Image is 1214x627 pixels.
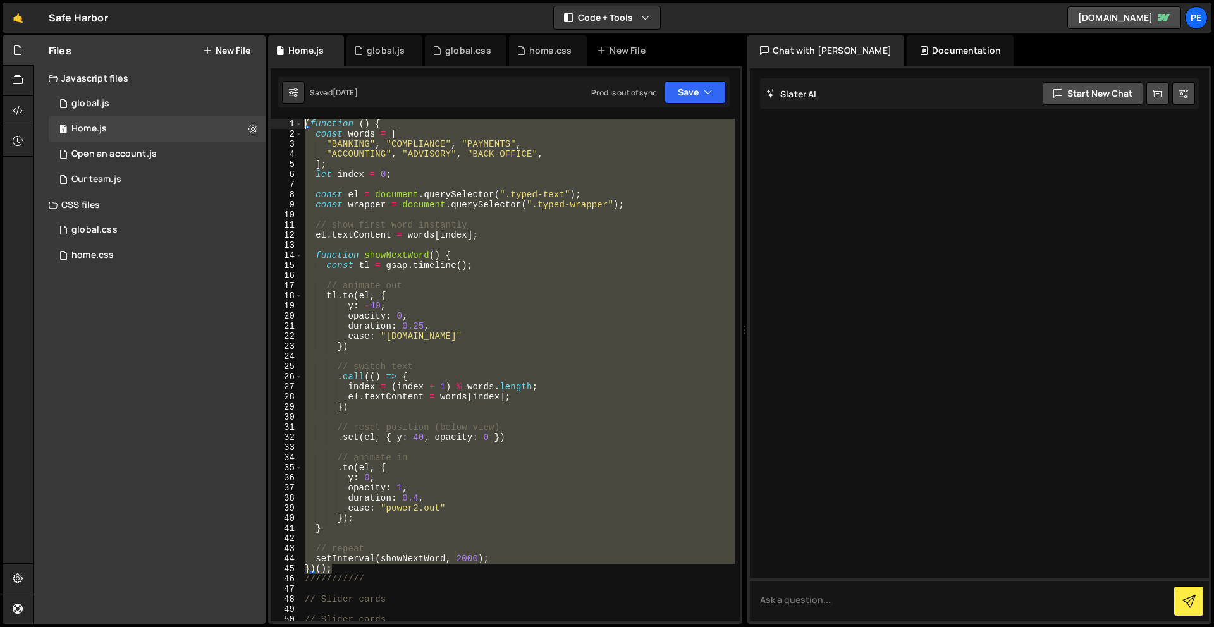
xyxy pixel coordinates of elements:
div: 15 [271,260,303,271]
button: New File [203,46,250,56]
div: 44 [271,554,303,564]
div: 18 [271,291,303,301]
div: 40 [271,513,303,523]
div: 7 [271,180,303,190]
div: 26 [271,372,303,382]
div: 16385/44326.js [49,116,266,142]
div: New File [597,44,650,57]
div: 48 [271,594,303,604]
button: Save [665,81,726,104]
div: 10 [271,210,303,220]
div: 36 [271,473,303,483]
h2: Slater AI [766,88,817,100]
button: Start new chat [1043,82,1143,105]
div: 11 [271,220,303,230]
div: 33 [271,442,303,453]
div: 5 [271,159,303,169]
div: global.js [71,98,109,109]
div: 17 [271,281,303,291]
div: global.js [367,44,405,57]
a: Pe [1185,6,1208,29]
div: 6 [271,169,303,180]
div: global.css [445,44,491,57]
div: 41 [271,523,303,533]
div: 43 [271,544,303,554]
div: 16385/45046.js [49,167,266,192]
div: Documentation [907,35,1014,66]
div: 16385/45146.css [49,243,266,268]
div: 4 [271,149,303,159]
div: 2 [271,129,303,139]
h2: Files [49,44,71,58]
div: 30 [271,412,303,422]
div: Home.js [71,123,107,135]
div: 46 [271,574,303,584]
div: 19 [271,301,303,311]
div: 13 [271,240,303,250]
div: 38 [271,493,303,503]
div: global.css [71,224,118,236]
div: Our team.js [71,174,121,185]
div: CSS files [34,192,266,217]
span: 1 [59,125,67,135]
div: 25 [271,362,303,372]
div: 12 [271,230,303,240]
div: 34 [271,453,303,463]
div: Open an account.js [71,149,157,160]
div: home.css [529,44,572,57]
div: 42 [271,533,303,544]
div: 16385/45478.js [49,91,266,116]
div: 8 [271,190,303,200]
div: 14 [271,250,303,260]
div: 16 [271,271,303,281]
div: 31 [271,422,303,432]
div: 16385/45136.js [49,142,266,167]
div: 9 [271,200,303,210]
div: 20 [271,311,303,321]
div: Safe Harbor [49,10,108,25]
div: [DATE] [333,87,358,98]
div: Javascript files [34,66,266,91]
div: 21 [271,321,303,331]
div: 35 [271,463,303,473]
div: home.css [71,250,114,261]
div: Home.js [288,44,324,57]
div: 27 [271,382,303,392]
div: 22 [271,331,303,341]
div: Prod is out of sync [591,87,657,98]
div: 49 [271,604,303,614]
div: Chat with [PERSON_NAME] [747,35,904,66]
div: 28 [271,392,303,402]
div: 39 [271,503,303,513]
a: 🤙 [3,3,34,33]
div: 23 [271,341,303,351]
div: 32 [271,432,303,442]
div: 37 [271,483,303,493]
div: Saved [310,87,358,98]
div: 50 [271,614,303,624]
div: 47 [271,584,303,594]
a: [DOMAIN_NAME] [1067,6,1181,29]
div: 1 [271,119,303,129]
div: 45 [271,564,303,574]
button: Code + Tools [554,6,660,29]
div: 16385/45328.css [49,217,266,243]
div: 24 [271,351,303,362]
div: 3 [271,139,303,149]
div: 29 [271,402,303,412]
